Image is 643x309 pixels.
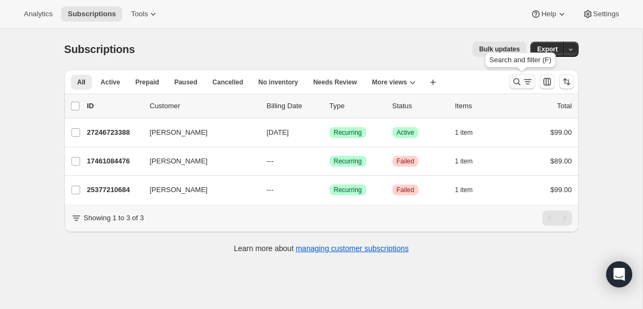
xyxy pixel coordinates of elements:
[267,128,289,136] span: [DATE]
[330,101,384,111] div: Type
[77,78,86,87] span: All
[424,75,442,90] button: Create new view
[131,10,148,18] span: Tools
[455,186,473,194] span: 1 item
[87,101,572,111] div: IDCustomerBilling DateTypeStatusItemsTotal
[334,186,362,194] span: Recurring
[150,156,208,167] span: [PERSON_NAME]
[17,6,59,22] button: Analytics
[576,6,626,22] button: Settings
[479,45,520,54] span: Bulk updates
[143,181,252,199] button: [PERSON_NAME]
[64,43,135,55] span: Subscriptions
[267,157,274,165] span: ---
[143,153,252,170] button: [PERSON_NAME]
[365,75,422,90] button: More views
[372,78,407,87] span: More views
[334,157,362,166] span: Recurring
[267,186,274,194] span: ---
[150,127,208,138] span: [PERSON_NAME]
[84,213,144,223] p: Showing 1 to 3 of 3
[68,10,116,18] span: Subscriptions
[101,78,120,87] span: Active
[87,101,141,111] p: ID
[397,157,415,166] span: Failed
[87,125,572,140] div: 27246723388[PERSON_NAME][DATE]SuccessRecurringSuccessActive1 item$99.00
[537,45,557,54] span: Export
[540,74,555,89] button: Customize table column order and visibility
[455,125,485,140] button: 1 item
[135,78,159,87] span: Prepaid
[606,261,632,287] div: Open Intercom Messenger
[455,101,509,111] div: Items
[541,10,556,18] span: Help
[455,154,485,169] button: 1 item
[87,156,141,167] p: 17461084476
[530,42,564,57] button: Export
[24,10,53,18] span: Analytics
[234,243,409,254] p: Learn more about
[61,6,122,22] button: Subscriptions
[334,128,362,137] span: Recurring
[213,78,244,87] span: Cancelled
[313,78,357,87] span: Needs Review
[397,128,415,137] span: Active
[267,101,321,111] p: Billing Date
[174,78,198,87] span: Paused
[550,128,572,136] span: $99.00
[557,101,572,111] p: Total
[87,154,572,169] div: 17461084476[PERSON_NAME]---SuccessRecurringCriticalFailed1 item$89.00
[143,124,252,141] button: [PERSON_NAME]
[509,74,535,89] button: Search and filter results
[455,182,485,198] button: 1 item
[124,6,165,22] button: Tools
[542,211,572,226] nav: Pagination
[559,74,574,89] button: Sort the results
[150,185,208,195] span: [PERSON_NAME]
[150,101,258,111] p: Customer
[593,10,619,18] span: Settings
[473,42,526,57] button: Bulk updates
[524,6,573,22] button: Help
[296,244,409,253] a: managing customer subscriptions
[87,127,141,138] p: 27246723388
[87,185,141,195] p: 25377210684
[258,78,298,87] span: No inventory
[455,128,473,137] span: 1 item
[550,157,572,165] span: $89.00
[455,157,473,166] span: 1 item
[87,182,572,198] div: 25377210684[PERSON_NAME]---SuccessRecurringCriticalFailed1 item$99.00
[550,186,572,194] span: $99.00
[397,186,415,194] span: Failed
[392,101,447,111] p: Status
